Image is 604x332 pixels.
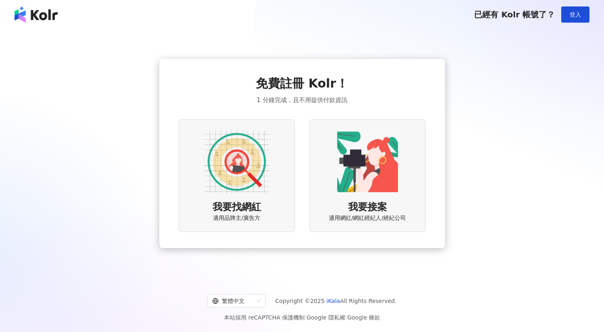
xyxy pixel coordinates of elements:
span: 本站採用 reCAPTCHA 保護機制 [224,313,380,322]
a: iKala [326,298,340,304]
span: 我要找網紅 [213,200,261,214]
span: 1 分鐘完成，且不用提供付款資訊 [257,95,347,105]
img: logo [15,6,58,23]
button: 登入 [561,6,589,23]
span: | [345,314,347,321]
span: 已經有 Kolr 帳號了？ [474,10,555,19]
span: Copyright © 2025 All Rights Reserved. [275,296,397,306]
span: 登入 [570,11,581,18]
a: Google 條款 [347,314,380,321]
span: | [305,314,307,321]
span: 適用品牌主/廣告方 [213,214,260,222]
div: 繁體中文 [212,294,253,307]
span: 我要接案 [348,200,387,214]
img: KOL identity option [335,129,400,194]
img: AD identity option [205,129,269,194]
span: 適用網紅/網紅經紀人/經紀公司 [329,214,406,222]
a: Google 隱私權 [307,314,345,321]
span: 免費註冊 Kolr！ [256,75,348,92]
